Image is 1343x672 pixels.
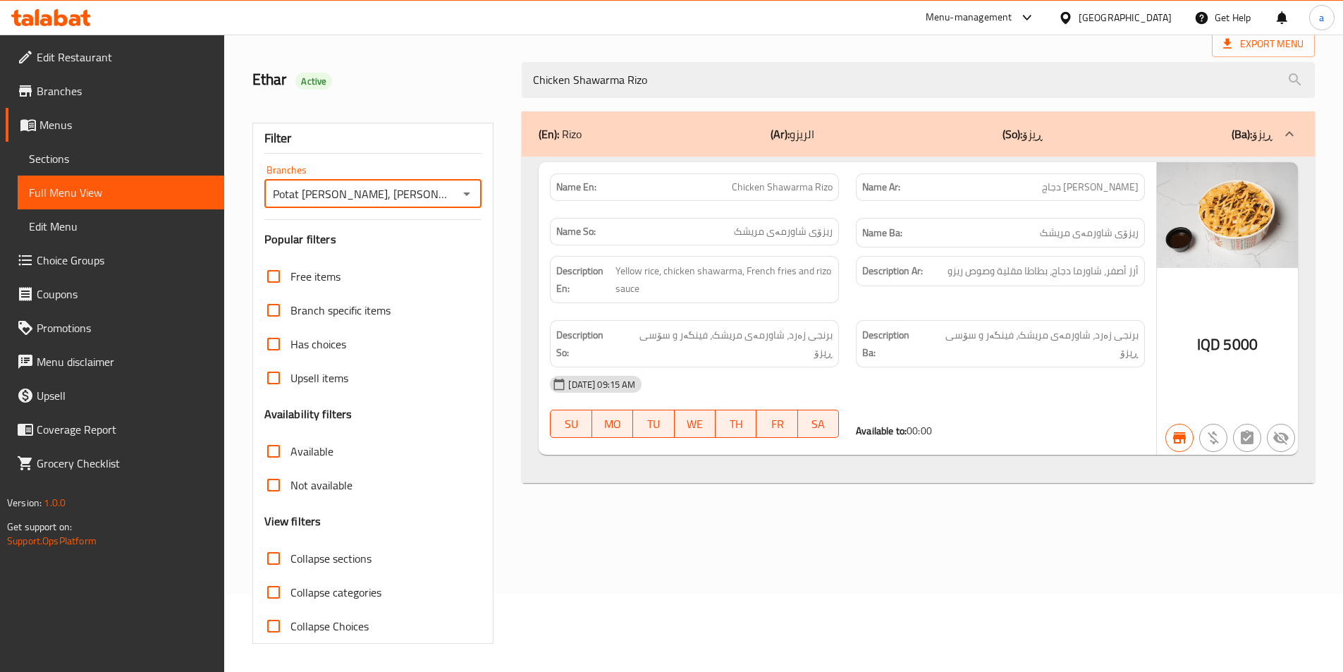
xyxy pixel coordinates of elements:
[862,180,900,195] strong: Name Ar:
[18,209,224,243] a: Edit Menu
[39,116,213,133] span: Menus
[522,157,1315,484] div: (En): Rizo(Ar):الريزو(So):ڕیزۆ(Ba):ڕیزۆ
[926,9,1012,26] div: Menu-management
[6,74,224,108] a: Branches
[37,421,213,438] span: Coverage Report
[6,446,224,480] a: Grocery Checklist
[598,414,627,434] span: MO
[264,123,482,154] div: Filter
[522,62,1315,98] input: search
[1233,424,1261,452] button: Not has choices
[621,326,833,361] span: برنجی زەرد، شاورمەی مریشک، فینگەر و سۆسی ڕیزۆ
[1223,331,1258,358] span: 5000
[1165,424,1194,452] button: Branch specific item
[290,302,391,319] span: Branch specific items
[7,532,97,550] a: Support.OpsPlatform
[29,150,213,167] span: Sections
[927,326,1139,361] span: برنجی زەرد، شاورمەی مریشک، فینگەر و سۆسی ڕیزۆ
[556,224,596,239] strong: Name So:
[37,49,213,66] span: Edit Restaurant
[29,218,213,235] span: Edit Menu
[563,378,641,391] span: [DATE] 09:15 AM
[798,410,839,438] button: SA
[7,518,72,536] span: Get support on:
[6,345,224,379] a: Menu disclaimer
[862,224,902,242] strong: Name Ba:
[290,268,341,285] span: Free items
[37,252,213,269] span: Choice Groups
[556,262,613,297] strong: Description En:
[264,406,352,422] h3: Availability filters
[1002,123,1022,145] b: (So):
[295,75,332,88] span: Active
[1002,126,1043,142] p: ڕیزۆ
[734,224,833,239] span: ریزۆی شاورمەی مریشک
[290,477,352,494] span: Not available
[771,123,790,145] b: (Ar):
[290,336,346,353] span: Has choices
[457,184,477,204] button: Open
[1040,224,1139,242] span: ریزۆی شاورمەی مریشک
[6,379,224,413] a: Upsell
[1267,424,1295,452] button: Not available
[522,111,1315,157] div: (En): Rizo(Ar):الريزو(So):ڕیزۆ(Ba):ڕیزۆ
[37,319,213,336] span: Promotions
[856,422,907,440] strong: Available to:
[6,243,224,277] a: Choice Groups
[615,262,833,297] span: Yellow rice, chicken shawarma, French fries and rizo sauce
[680,414,710,434] span: WE
[756,410,797,438] button: FR
[1319,10,1324,25] span: a
[539,123,559,145] b: (En):
[556,326,618,361] strong: Description So:
[6,108,224,142] a: Menus
[948,262,1139,280] span: أرز أصفر، شاورما دجاج، بطاطا مقلية وصوص ريزو
[6,413,224,446] a: Coverage Report
[1157,162,1298,268] img: Potat_Abu_Batini%D8%B1%D9%8A%D8%B2%D9%88_%D8%B4%D8%A7%D9%88%D8%B1638411027670228162.jpg
[1079,10,1172,25] div: [GEOGRAPHIC_DATA]
[592,410,633,438] button: MO
[37,387,213,404] span: Upsell
[862,262,923,280] strong: Description Ar:
[550,410,591,438] button: SU
[6,40,224,74] a: Edit Restaurant
[1197,331,1220,358] span: IQD
[18,176,224,209] a: Full Menu View
[732,180,833,195] span: Chicken Shawarma Rizo
[290,584,381,601] span: Collapse categories
[762,414,792,434] span: FR
[556,180,596,195] strong: Name En:
[633,410,674,438] button: TU
[675,410,716,438] button: WE
[1232,123,1252,145] b: (Ba):
[804,414,833,434] span: SA
[252,69,505,90] h2: Ethar
[1199,424,1227,452] button: Purchased item
[29,184,213,201] span: Full Menu View
[1042,180,1139,195] span: [PERSON_NAME] دجاج
[290,443,333,460] span: Available
[539,126,582,142] p: Rizo
[37,455,213,472] span: Grocery Checklist
[716,410,756,438] button: TH
[290,618,369,635] span: Collapse Choices
[18,142,224,176] a: Sections
[264,231,482,248] h3: Popular filters
[556,414,586,434] span: SU
[6,277,224,311] a: Coupons
[862,326,924,361] strong: Description Ba:
[6,311,224,345] a: Promotions
[290,369,348,386] span: Upsell items
[290,550,372,567] span: Collapse sections
[771,126,814,142] p: الريزو
[37,286,213,303] span: Coupons
[264,513,321,530] h3: View filters
[37,83,213,99] span: Branches
[44,494,66,512] span: 1.0.0
[37,353,213,370] span: Menu disclaimer
[7,494,42,512] span: Version:
[907,422,932,440] span: 00:00
[1232,126,1273,142] p: ڕیزۆ
[721,414,751,434] span: TH
[295,73,332,90] div: Active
